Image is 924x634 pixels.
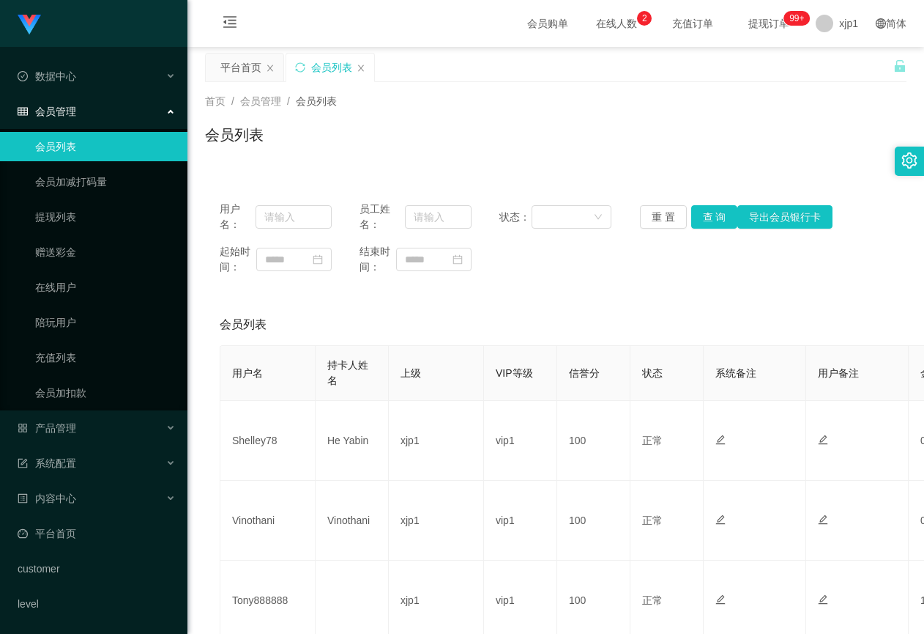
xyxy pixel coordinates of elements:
[18,554,176,583] a: customer
[18,15,41,35] img: logo.9652507e.png
[876,18,886,29] i: 图标: global
[496,367,533,379] span: VIP等级
[311,54,352,81] div: 会员列表
[783,11,810,26] sup: 246
[220,244,256,275] span: 起始时间：
[818,435,828,445] i: 图标: edit
[220,54,261,81] div: 平台首页
[256,205,332,229] input: 请输入
[205,95,226,107] span: 首页
[35,132,176,161] a: 会员列表
[220,202,256,232] span: 用户名：
[642,367,663,379] span: 状态
[715,435,726,445] i: 图标: edit
[389,401,484,481] td: xjp1
[818,594,828,605] i: 图标: edit
[484,401,557,481] td: vip1
[642,435,663,446] span: 正常
[452,254,463,265] i: 图标: calendar
[295,62,305,73] i: 图标: sync
[18,422,76,434] span: 产品管理
[357,64,365,73] i: 图标: close
[18,457,76,469] span: 系统配置
[18,71,28,81] i: 图标: check-circle-o
[642,11,647,26] p: 2
[499,210,531,225] span: 状态：
[665,18,720,29] span: 充值订单
[327,359,368,386] span: 持卡人姓名
[400,367,421,379] span: 上级
[220,481,316,561] td: Vinothani
[240,95,281,107] span: 会员管理
[231,95,234,107] span: /
[642,594,663,606] span: 正常
[640,205,687,229] button: 重 置
[35,237,176,267] a: 赠送彩金
[359,244,396,275] span: 结束时间：
[35,378,176,408] a: 会员加扣款
[35,308,176,337] a: 陪玩用户
[18,493,76,504] span: 内容中心
[405,205,472,229] input: 请输入
[35,167,176,196] a: 会员加减打码量
[893,59,906,73] i: 图标: unlock
[205,124,264,146] h1: 会员列表
[594,213,603,223] i: 图标: down
[220,401,316,481] td: Shelley78
[901,152,917,169] i: 图标: setting
[316,401,389,481] td: He Yabin
[266,64,275,73] i: 图标: close
[18,106,76,117] span: 会员管理
[205,1,255,48] i: 图标: menu-fold
[359,202,405,232] span: 员工姓名：
[557,401,630,481] td: 100
[18,423,28,433] i: 图标: appstore-o
[589,18,644,29] span: 在线人数
[484,481,557,561] td: vip1
[313,254,323,265] i: 图标: calendar
[35,343,176,372] a: 充值列表
[220,316,267,333] span: 会员列表
[557,481,630,561] td: 100
[691,205,738,229] button: 查 询
[296,95,337,107] span: 会员列表
[18,458,28,468] i: 图标: form
[18,589,176,619] a: level
[287,95,290,107] span: /
[741,18,797,29] span: 提现订单
[389,481,484,561] td: xjp1
[18,70,76,82] span: 数据中心
[316,481,389,561] td: Vinothani
[18,106,28,117] i: 图标: table
[737,205,832,229] button: 导出会员银行卡
[715,367,756,379] span: 系统备注
[35,273,176,302] a: 在线用户
[569,367,600,379] span: 信誉分
[715,594,726,605] i: 图标: edit
[637,11,652,26] sup: 2
[18,519,176,548] a: 图标: dashboard平台首页
[232,367,263,379] span: 用户名
[35,202,176,232] a: 提现列表
[818,367,859,379] span: 用户备注
[18,493,28,504] i: 图标: profile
